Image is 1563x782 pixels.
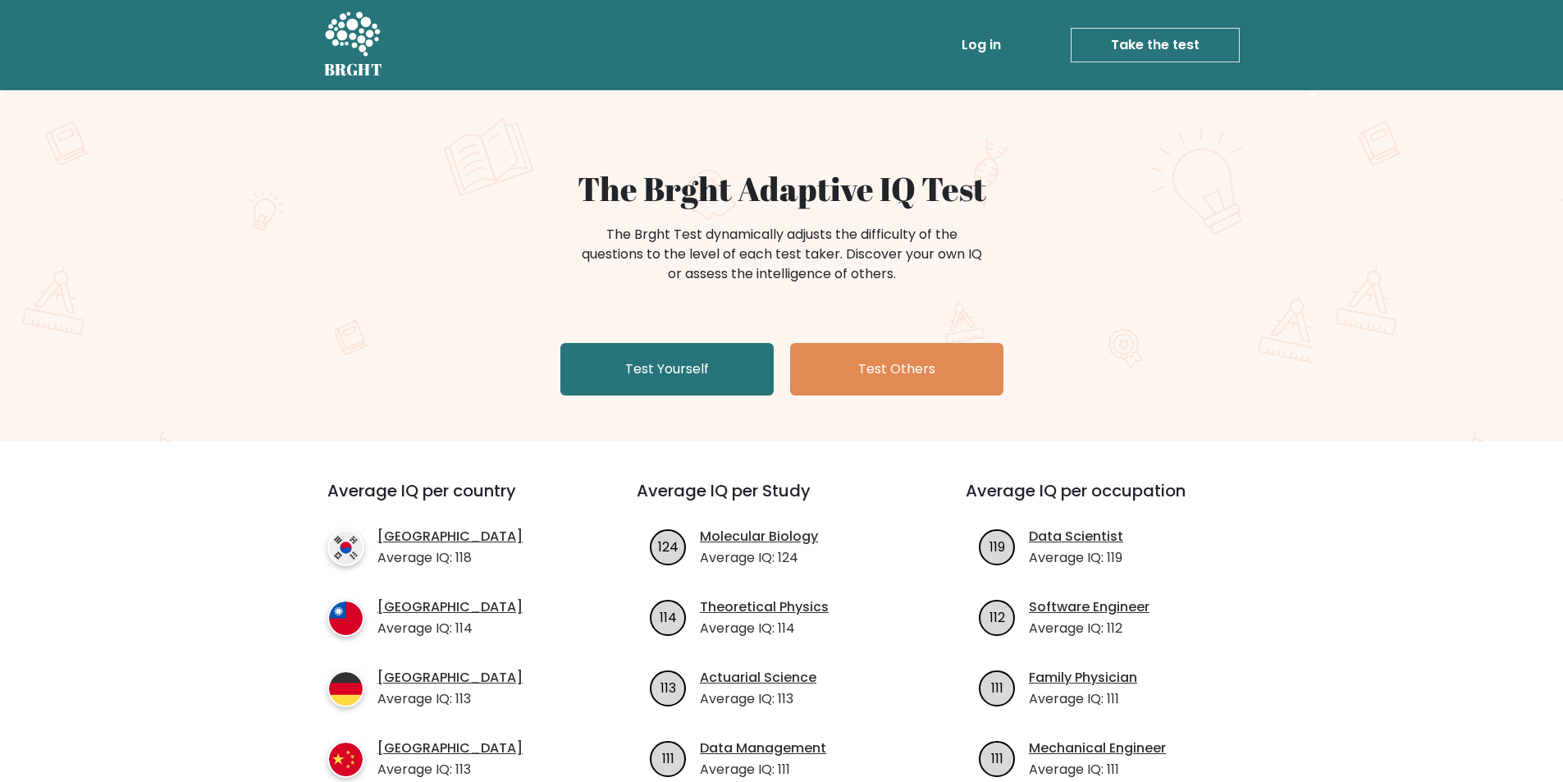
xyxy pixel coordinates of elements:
[560,343,774,396] a: Test Yourself
[1029,619,1149,638] p: Average IQ: 112
[700,760,826,780] p: Average IQ: 111
[377,668,523,688] a: [GEOGRAPHIC_DATA]
[700,689,816,709] p: Average IQ: 113
[989,607,1005,626] text: 112
[637,481,926,520] h3: Average IQ per Study
[991,748,1003,767] text: 111
[327,741,364,778] img: country
[327,600,364,637] img: country
[955,29,1008,62] a: Log in
[991,678,1003,697] text: 111
[658,537,679,556] text: 124
[790,343,1003,396] a: Test Others
[377,548,523,568] p: Average IQ: 118
[1029,548,1123,568] p: Average IQ: 119
[377,739,523,758] a: [GEOGRAPHIC_DATA]
[1071,28,1240,62] a: Take the test
[1029,597,1149,617] a: Software Engineer
[377,619,523,638] p: Average IQ: 114
[700,597,829,617] a: Theoretical Physics
[324,7,383,84] a: BRGHT
[1029,760,1166,780] p: Average IQ: 111
[1029,527,1123,546] a: Data Scientist
[327,529,364,566] img: country
[327,481,578,520] h3: Average IQ per country
[700,668,816,688] a: Actuarial Science
[966,481,1255,520] h3: Average IQ per occupation
[577,225,987,284] div: The Brght Test dynamically adjusts the difficulty of the questions to the level of each test take...
[327,670,364,707] img: country
[989,537,1005,556] text: 119
[700,739,826,758] a: Data Management
[700,548,818,568] p: Average IQ: 124
[700,527,818,546] a: Molecular Biology
[1029,689,1137,709] p: Average IQ: 111
[377,527,523,546] a: [GEOGRAPHIC_DATA]
[700,619,829,638] p: Average IQ: 114
[1029,668,1137,688] a: Family Physician
[377,689,523,709] p: Average IQ: 113
[1029,739,1166,758] a: Mechanical Engineer
[324,60,383,80] h5: BRGHT
[382,169,1182,208] h1: The Brght Adaptive IQ Test
[377,760,523,780] p: Average IQ: 113
[660,678,676,697] text: 113
[377,597,523,617] a: [GEOGRAPHIC_DATA]
[660,607,677,626] text: 114
[662,748,674,767] text: 111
